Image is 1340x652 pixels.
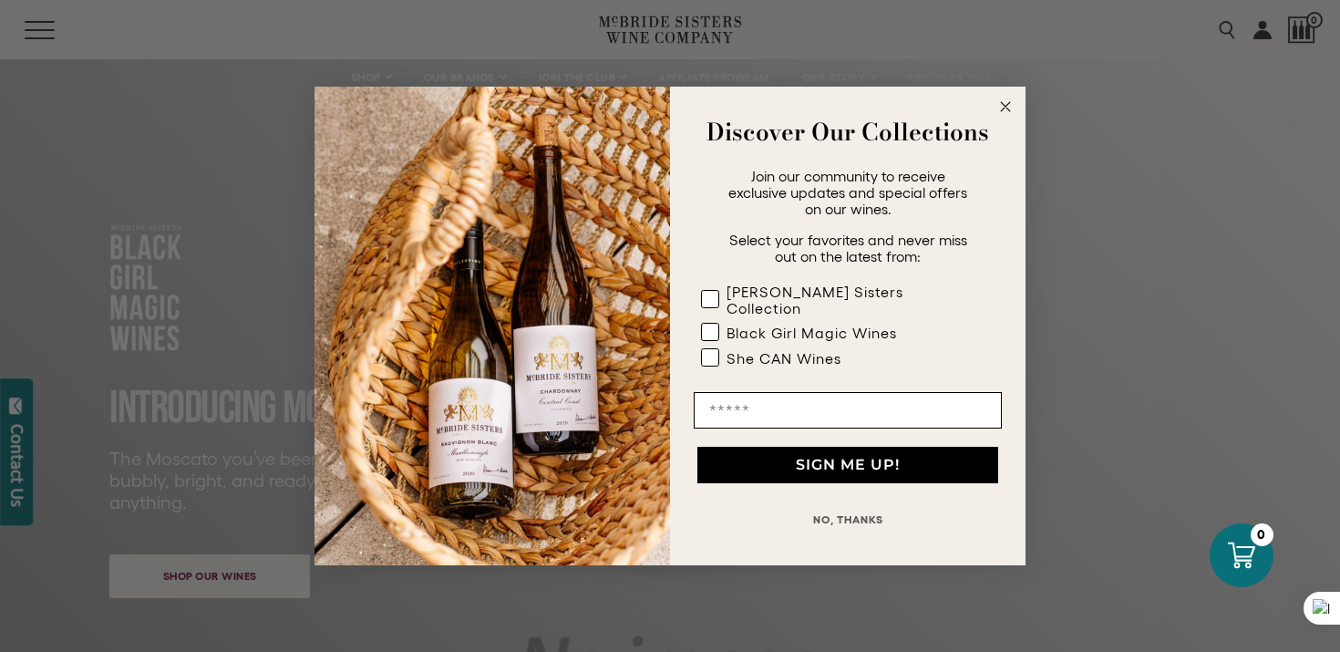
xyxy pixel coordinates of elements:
span: Join our community to receive exclusive updates and special offers on our wines. [728,168,967,217]
button: NO, THANKS [694,502,1002,538]
button: Close dialog [995,96,1016,118]
button: SIGN ME UP! [697,447,998,483]
img: 42653730-7e35-4af7-a99d-12bf478283cf.jpeg [314,87,670,565]
div: Black Girl Magic Wines [727,325,897,341]
div: [PERSON_NAME] Sisters Collection [727,284,965,316]
span: Select your favorites and never miss out on the latest from: [729,232,967,264]
strong: Discover Our Collections [706,114,989,150]
input: Email [694,392,1002,429]
div: 0 [1251,523,1273,546]
div: She CAN Wines [727,350,841,367]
